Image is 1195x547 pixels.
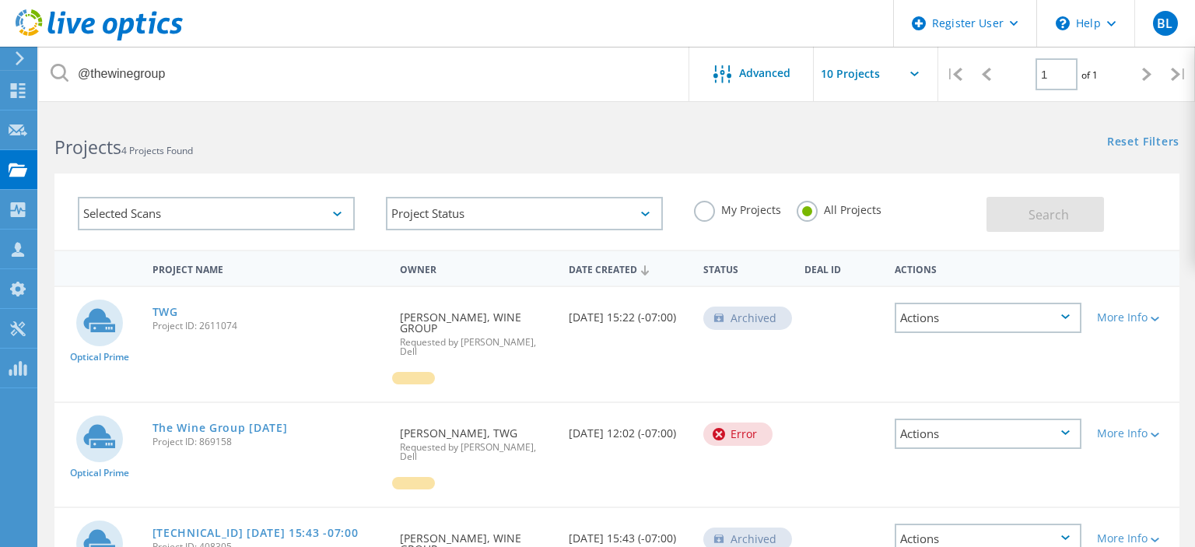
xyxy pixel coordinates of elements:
[561,254,696,283] div: Date Created
[1081,68,1098,82] span: of 1
[938,47,970,102] div: |
[703,307,792,330] div: Archived
[400,338,553,356] span: Requested by [PERSON_NAME], Dell
[392,403,561,477] div: [PERSON_NAME], TWG
[145,254,392,282] div: Project Name
[400,443,553,461] span: Requested by [PERSON_NAME], Dell
[1029,206,1069,223] span: Search
[561,403,696,454] div: [DATE] 12:02 (-07:00)
[1097,312,1172,323] div: More Info
[386,197,663,230] div: Project Status
[895,419,1081,449] div: Actions
[1056,16,1070,30] svg: \n
[739,68,790,79] span: Advanced
[392,287,561,372] div: [PERSON_NAME], WINE GROUP
[152,423,288,433] a: The Wine Group [DATE]
[895,303,1081,333] div: Actions
[70,468,129,478] span: Optical Prime
[887,254,1089,282] div: Actions
[152,307,178,317] a: TWG
[1097,533,1172,544] div: More Info
[152,437,384,447] span: Project ID: 869158
[1157,17,1172,30] span: BL
[1097,428,1172,439] div: More Info
[78,197,355,230] div: Selected Scans
[1163,47,1195,102] div: |
[392,254,561,282] div: Owner
[986,197,1104,232] button: Search
[16,33,183,44] a: Live Optics Dashboard
[694,201,781,216] label: My Projects
[797,254,887,282] div: Deal Id
[1107,136,1179,149] a: Reset Filters
[54,135,121,160] b: Projects
[561,287,696,338] div: [DATE] 15:22 (-07:00)
[797,201,881,216] label: All Projects
[152,321,384,331] span: Project ID: 2611074
[70,352,129,362] span: Optical Prime
[703,423,773,446] div: Error
[696,254,797,282] div: Status
[39,47,690,101] input: Search projects by name, owner, ID, company, etc
[152,528,359,538] a: [TECHNICAL_ID] [DATE] 15:43 -07:00
[121,144,193,157] span: 4 Projects Found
